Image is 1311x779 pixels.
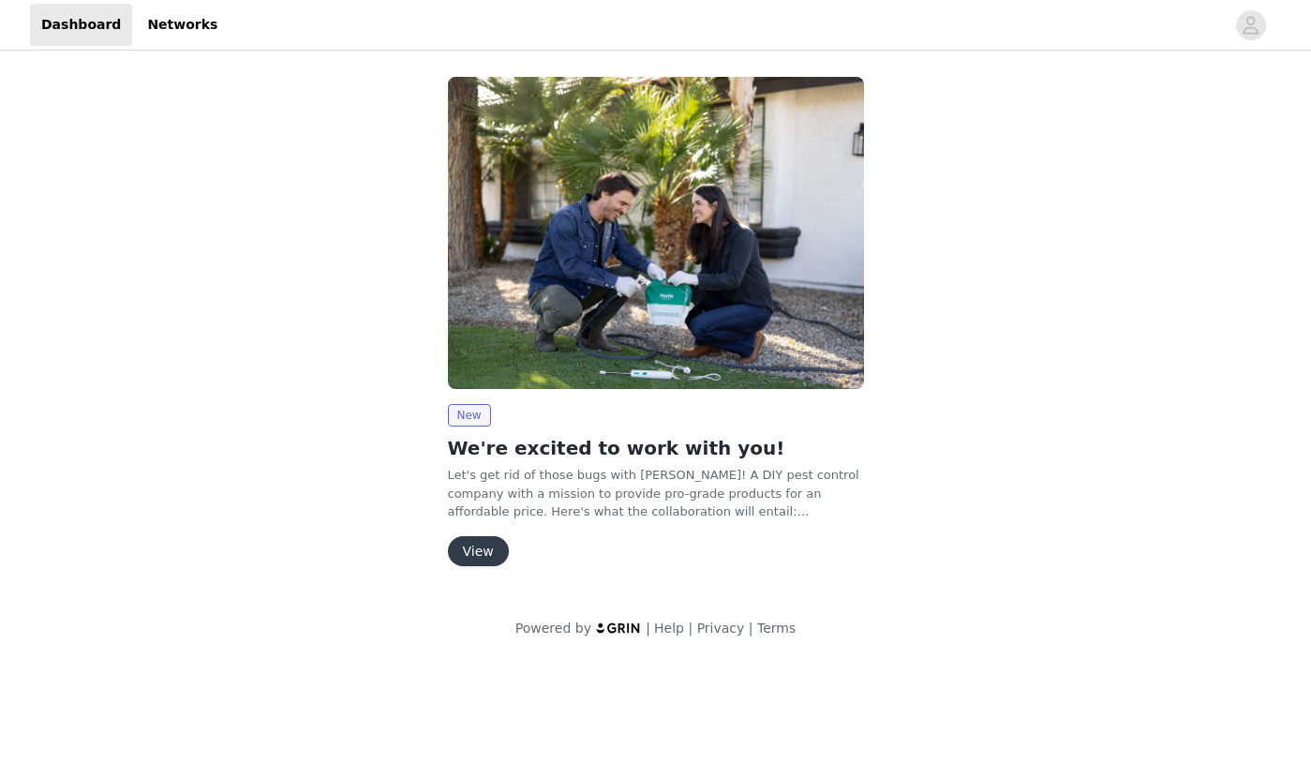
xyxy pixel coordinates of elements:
a: View [448,545,509,559]
div: avatar [1242,10,1259,40]
p: Let's get rid of those bugs with [PERSON_NAME]! A DIY pest control company with a mission to prov... [448,466,864,521]
span: New [448,404,491,427]
h2: We're excited to work with you! [448,434,864,462]
img: logo [595,622,642,634]
button: View [448,536,509,566]
a: Terms [757,621,796,636]
span: | [646,621,650,636]
a: Privacy [697,621,745,636]
span: | [688,621,693,636]
a: Dashboard [30,4,132,46]
a: Networks [136,4,229,46]
span: Powered by [515,621,591,636]
img: Pestie [448,77,864,389]
span: | [749,621,753,636]
a: Help [654,621,684,636]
